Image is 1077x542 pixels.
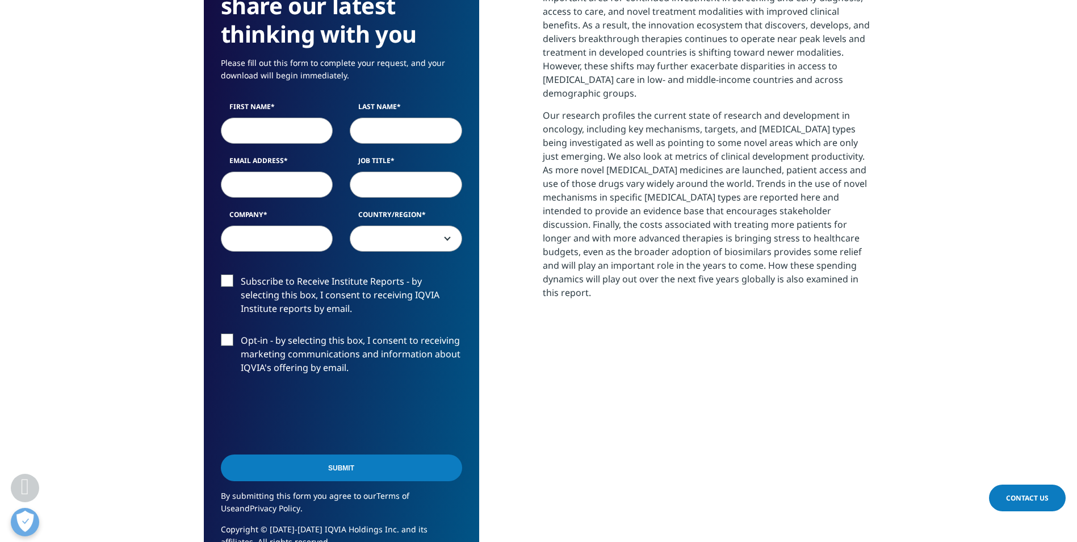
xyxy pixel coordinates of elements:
[350,102,462,118] label: Last Name
[350,156,462,172] label: Job Title
[543,109,874,308] p: Our research profiles the current state of research and development in oncology, including key me...
[221,274,462,322] label: Subscribe to Receive Institute Reports - by selecting this box, I consent to receiving IQVIA Inst...
[221,57,462,90] p: Please fill out this form to complete your request, and your download will begin immediately.
[221,210,333,226] label: Company
[221,490,462,523] p: By submitting this form you agree to our and .
[250,503,300,514] a: Privacy Policy
[221,455,462,481] input: Submit
[221,393,393,437] iframe: reCAPTCHA
[221,102,333,118] label: First Name
[221,333,462,381] label: Opt-in - by selecting this box, I consent to receiving marketing communications and information a...
[1006,493,1049,503] span: Contact Us
[350,210,462,226] label: Country/Region
[221,156,333,172] label: Email Address
[11,508,39,536] button: 打开偏好
[989,485,1066,511] a: Contact Us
